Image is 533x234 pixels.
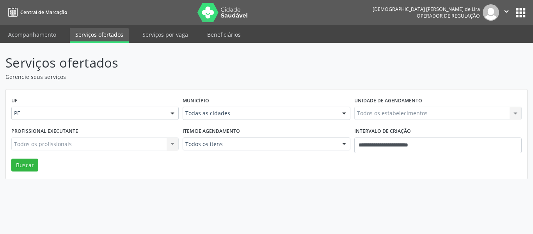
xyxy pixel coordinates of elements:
[5,53,371,73] p: Serviços ofertados
[502,7,511,16] i: 
[183,95,209,107] label: Município
[70,28,129,43] a: Serviços ofertados
[354,95,422,107] label: Unidade de agendamento
[185,109,334,117] span: Todas as cidades
[137,28,194,41] a: Serviços por vaga
[354,125,411,138] label: Intervalo de criação
[514,6,528,20] button: apps
[20,9,67,16] span: Central de Marcação
[5,6,67,19] a: Central de Marcação
[11,159,38,172] button: Buscar
[417,13,480,19] span: Operador de regulação
[183,125,240,138] label: Item de agendamento
[499,4,514,21] button: 
[11,125,78,138] label: Profissional executante
[3,28,62,41] a: Acompanhamento
[11,95,18,107] label: UF
[185,140,334,148] span: Todos os itens
[373,6,480,13] div: [DEMOGRAPHIC_DATA] [PERSON_NAME] de Lira
[202,28,246,41] a: Beneficiários
[5,73,371,81] p: Gerencie seus serviços
[483,4,499,21] img: img
[14,109,163,117] span: PE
